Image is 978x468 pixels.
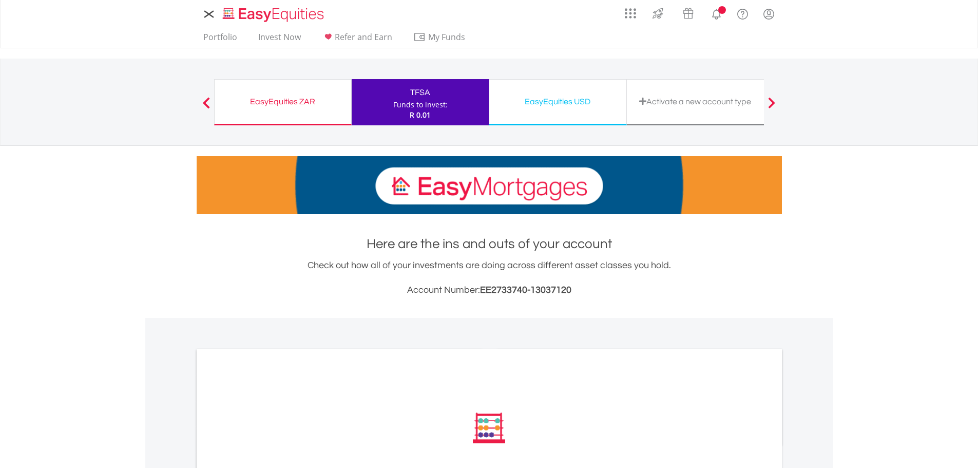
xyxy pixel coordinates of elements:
[673,3,703,22] a: Vouchers
[219,3,328,23] a: Home page
[197,258,782,297] div: Check out how all of your investments are doing across different asset classes you hold.
[756,3,782,25] a: My Profile
[197,283,782,297] h3: Account Number:
[680,5,697,22] img: vouchers-v2.svg
[730,3,756,23] a: FAQ's and Support
[480,285,571,295] span: EE2733740-13037120
[254,32,305,48] a: Invest Now
[221,95,345,109] div: EasyEquities ZAR
[495,95,620,109] div: EasyEquities USD
[197,235,782,253] h1: Here are the ins and outs of your account
[618,3,643,19] a: AppsGrid
[318,32,396,48] a: Refer and Earn
[703,3,730,23] a: Notifications
[649,5,666,22] img: thrive-v2.svg
[393,100,448,110] div: Funds to invest:
[358,85,483,100] div: TFSA
[197,156,782,214] img: EasyMortage Promotion Banner
[335,31,392,43] span: Refer and Earn
[633,95,758,109] div: Activate a new account type
[199,32,241,48] a: Portfolio
[221,6,328,23] img: EasyEquities_Logo.png
[625,8,636,19] img: grid-menu-icon.svg
[413,30,481,44] span: My Funds
[410,110,431,120] span: R 0.01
